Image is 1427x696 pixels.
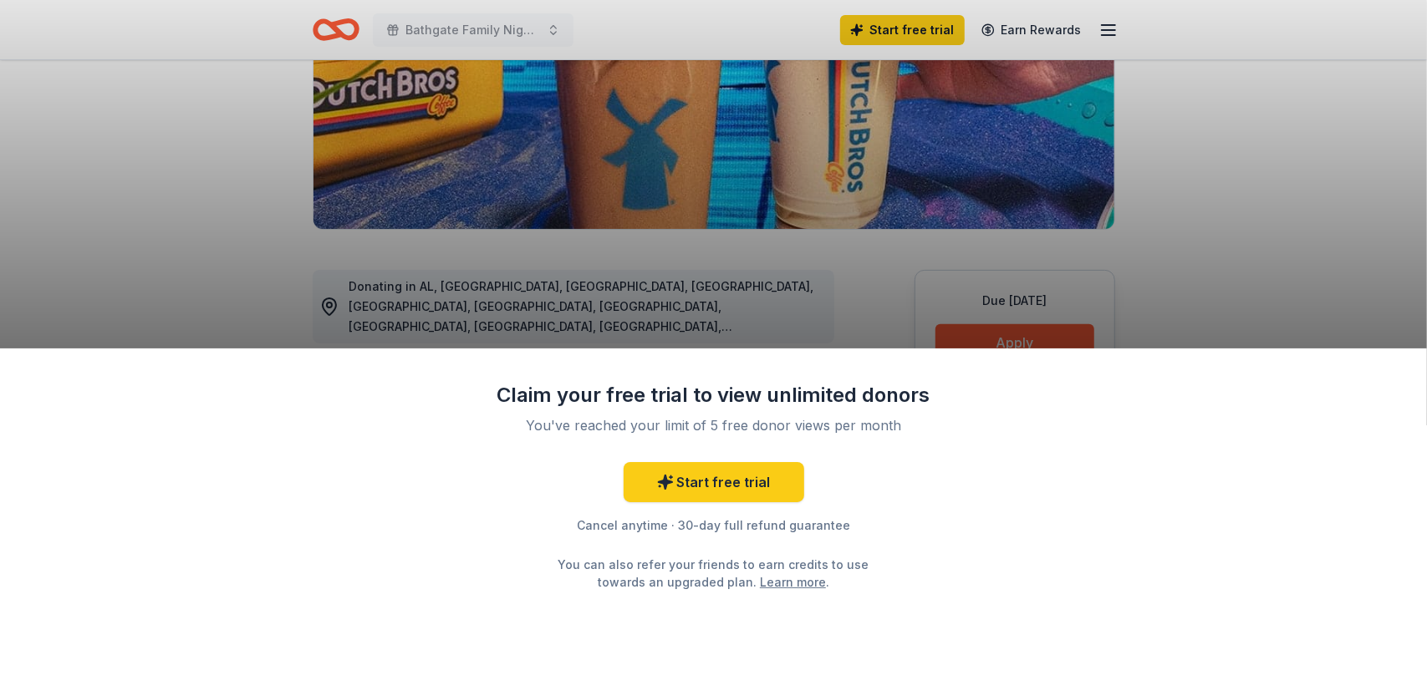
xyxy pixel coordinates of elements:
div: Claim your free trial to view unlimited donors [497,382,931,409]
div: You can also refer your friends to earn credits to use towards an upgraded plan. . [543,556,884,591]
div: You've reached your limit of 5 free donor views per month [517,415,911,435]
a: Learn more [760,573,826,591]
a: Start free trial [624,462,804,502]
div: Cancel anytime · 30-day full refund guarantee [497,516,931,536]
